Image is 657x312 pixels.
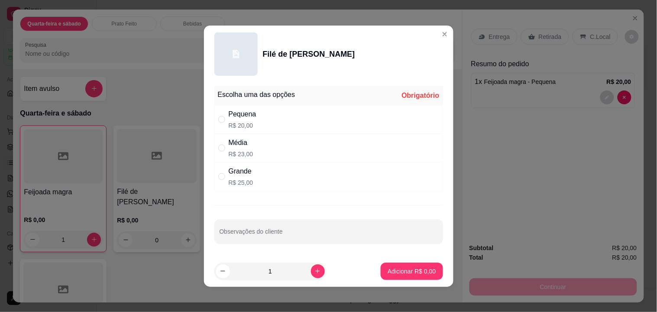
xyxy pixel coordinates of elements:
div: Escolha uma das opções [218,90,295,100]
button: increase-product-quantity [311,264,325,278]
input: Observações do cliente [220,231,438,239]
button: decrease-product-quantity [216,264,230,278]
p: R$ 20,00 [229,121,256,130]
div: Grande [229,166,253,177]
div: Média [229,138,253,148]
p: R$ 23,00 [229,150,253,158]
p: Adicionar R$ 0,00 [388,267,436,276]
p: R$ 25,00 [229,178,253,187]
button: Close [438,27,452,41]
div: Obrigatório [401,90,439,101]
div: Filé de [PERSON_NAME] [263,48,355,60]
div: Pequena [229,109,256,119]
button: Adicionar R$ 0,00 [381,263,443,280]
